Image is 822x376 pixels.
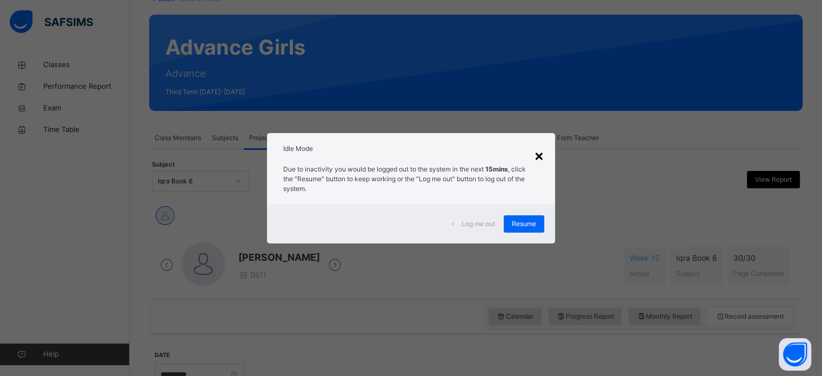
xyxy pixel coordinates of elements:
button: Open asap [779,338,811,371]
p: Due to inactivity you would be logged out to the system in the next , click the "Resume" button t... [283,164,538,194]
span: Resume [512,219,536,229]
h2: Idle Mode [283,144,538,154]
strong: 15mins [485,165,508,173]
div: × [534,144,544,167]
span: Log me out [462,219,495,229]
